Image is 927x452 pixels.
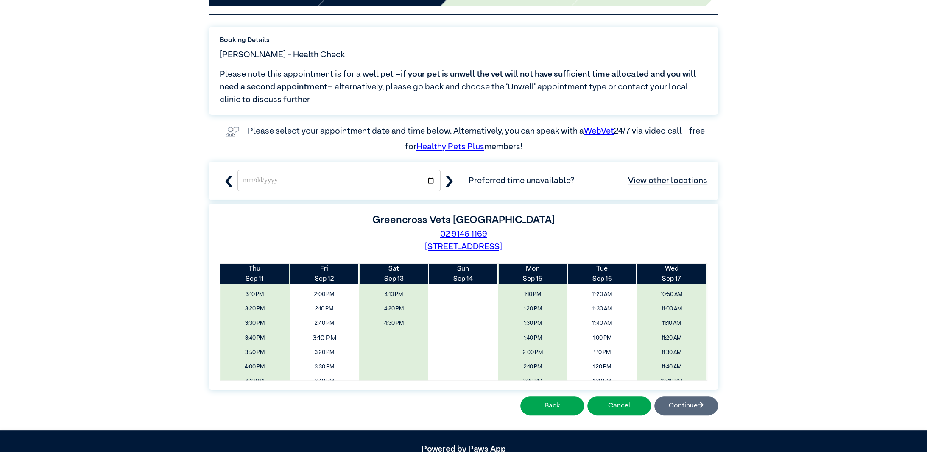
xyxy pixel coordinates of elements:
[248,127,706,151] label: Please select your appointment date and time below. Alternatively, you can speak with a 24/7 via ...
[587,396,651,415] button: Cancel
[416,142,484,151] a: Healthy Pets Plus
[425,243,502,251] a: [STREET_ADDRESS]
[372,215,555,225] label: Greencross Vets [GEOGRAPHIC_DATA]
[570,332,634,344] span: 1:00 PM
[290,264,359,284] th: Sep 12
[640,332,704,344] span: 11:20 AM
[220,264,290,284] th: Sep 11
[293,375,356,388] span: 3:40 PM
[570,288,634,301] span: 11:20 AM
[640,288,704,301] span: 10:50 AM
[223,361,287,373] span: 4:00 PM
[220,70,696,91] span: if your pet is unwell the vet will not have sufficient time allocated and you will need a second ...
[567,264,637,284] th: Sep 16
[220,68,707,106] span: Please note this appointment is for a well pet – – alternatively, please go back and choose the ‘...
[640,303,704,315] span: 11:00 AM
[293,317,356,329] span: 2:40 PM
[293,288,356,301] span: 2:00 PM
[501,346,564,359] span: 2:00 PM
[640,346,704,359] span: 11:30 AM
[501,375,564,388] span: 2:20 PM
[362,317,426,329] span: 4:30 PM
[498,264,567,284] th: Sep 15
[520,396,584,415] button: Back
[440,230,487,238] a: 02 9146 1169
[428,264,498,284] th: Sep 14
[293,303,356,315] span: 2:10 PM
[362,288,426,301] span: 4:10 PM
[640,317,704,329] span: 11:10 AM
[223,375,287,388] span: 4:10 PM
[584,127,614,135] a: WebVet
[469,174,707,187] span: Preferred time unavailable?
[223,332,287,344] span: 3:40 PM
[220,35,707,45] label: Booking Details
[293,346,356,359] span: 3:20 PM
[223,288,287,301] span: 3:10 PM
[283,330,366,346] span: 3:10 PM
[223,346,287,359] span: 3:50 PM
[637,264,706,284] th: Sep 17
[293,361,356,373] span: 3:30 PM
[501,317,564,329] span: 1:30 PM
[640,375,704,388] span: 12:40 PM
[570,317,634,329] span: 11:40 AM
[223,317,287,329] span: 3:30 PM
[359,264,429,284] th: Sep 13
[501,303,564,315] span: 1:20 PM
[222,123,243,140] img: vet
[501,361,564,373] span: 2:10 PM
[640,361,704,373] span: 11:40 AM
[501,288,564,301] span: 1:10 PM
[220,48,345,61] span: [PERSON_NAME] - Health Check
[570,361,634,373] span: 1:20 PM
[362,303,426,315] span: 4:20 PM
[628,174,707,187] a: View other locations
[570,303,634,315] span: 11:30 AM
[570,346,634,359] span: 1:10 PM
[223,303,287,315] span: 3:20 PM
[570,375,634,388] span: 1:30 PM
[501,332,564,344] span: 1:40 PM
